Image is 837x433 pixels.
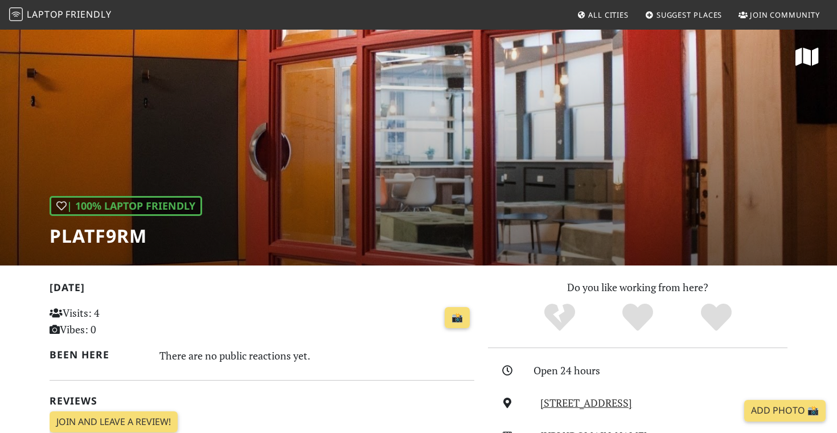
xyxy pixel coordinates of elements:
[534,362,794,379] div: Open 24 hours
[50,349,146,361] h2: Been here
[9,7,23,21] img: LaptopFriendly
[50,411,178,433] a: Join and leave a review!
[572,5,633,25] a: All Cities
[677,302,756,333] div: Definitely!
[598,302,677,333] div: Yes
[520,302,599,333] div: No
[65,8,111,21] span: Friendly
[657,10,723,20] span: Suggest Places
[488,279,787,296] p: Do you like working from here?
[641,5,727,25] a: Suggest Places
[744,400,826,422] a: Add Photo 📸
[50,281,474,298] h2: [DATE]
[159,346,475,365] div: There are no public reactions yet.
[445,307,470,329] a: 📸
[27,8,64,21] span: Laptop
[50,196,202,216] div: | 100% Laptop Friendly
[50,395,474,407] h2: Reviews
[540,396,632,410] a: [STREET_ADDRESS]
[750,10,820,20] span: Join Community
[50,225,202,247] h1: PLATF9RM
[50,305,182,338] p: Visits: 4 Vibes: 0
[588,10,629,20] span: All Cities
[9,5,112,25] a: LaptopFriendly LaptopFriendly
[734,5,824,25] a: Join Community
